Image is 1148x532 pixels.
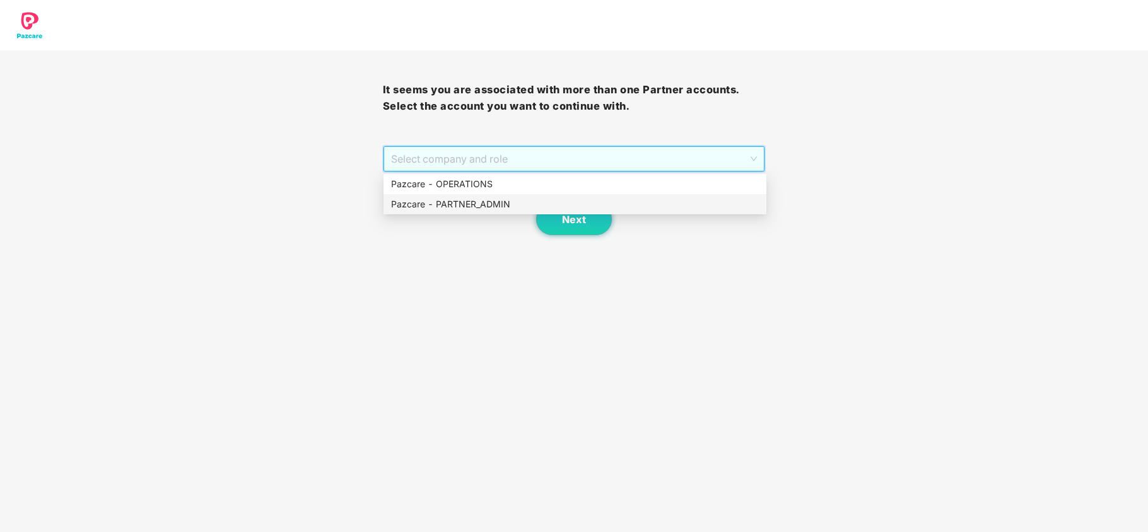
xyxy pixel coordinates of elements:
[536,204,612,235] button: Next
[384,174,766,194] div: Pazcare - OPERATIONS
[391,147,758,171] span: Select company and role
[384,194,766,214] div: Pazcare - PARTNER_ADMIN
[383,82,766,114] h3: It seems you are associated with more than one Partner accounts. Select the account you want to c...
[562,214,586,226] span: Next
[391,197,759,211] div: Pazcare - PARTNER_ADMIN
[391,177,759,191] div: Pazcare - OPERATIONS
